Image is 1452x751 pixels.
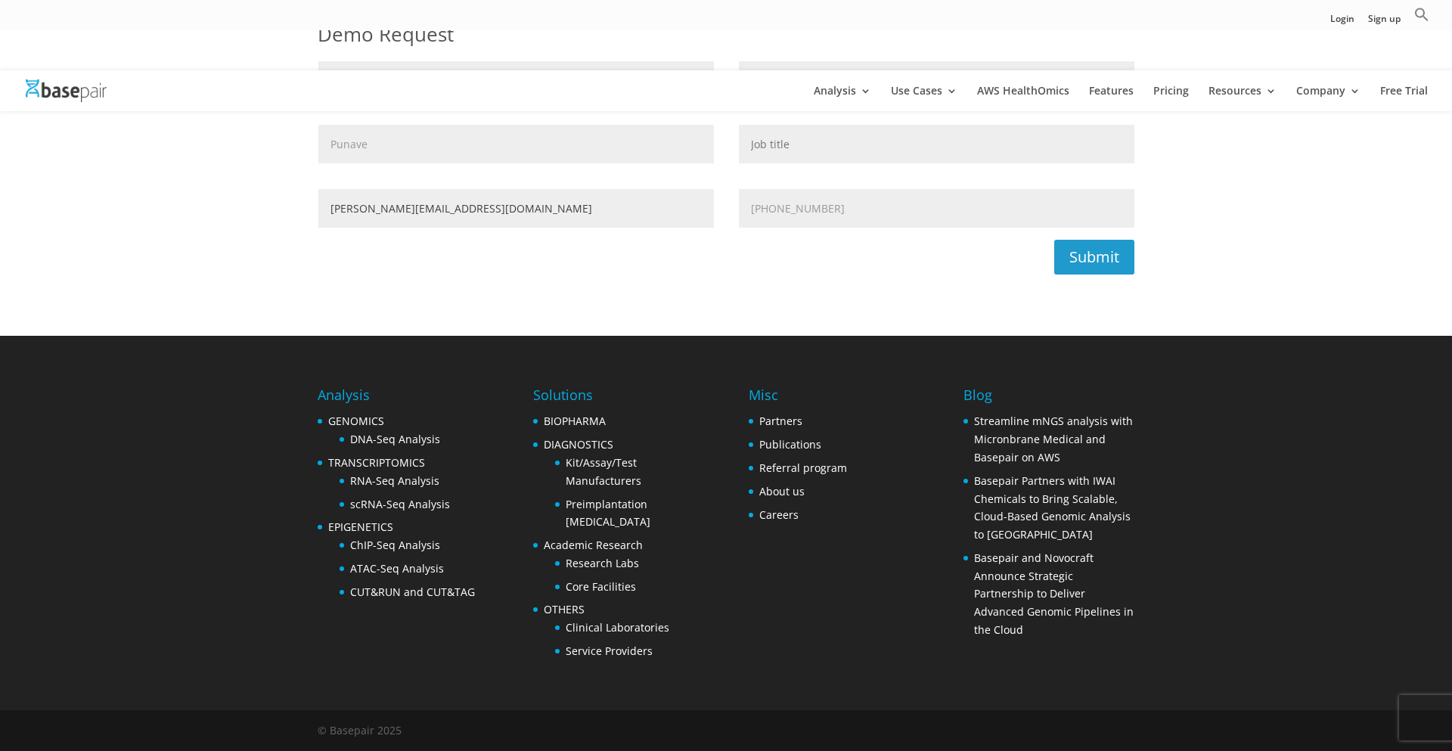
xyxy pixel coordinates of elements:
[26,79,107,101] img: Basepair
[566,579,636,594] a: Core Facilities
[350,473,439,488] a: RNA-Seq Analysis
[328,520,393,534] a: EPIGENETICS
[739,61,1134,100] input: Last Name
[1414,7,1429,30] a: Search Icon Link
[1089,85,1134,111] a: Features
[739,125,1134,163] input: Job title
[350,432,440,446] a: DNA-Seq Analysis
[814,85,871,111] a: Analysis
[544,602,585,616] a: OTHERS
[749,385,847,412] h4: Misc
[891,85,957,111] a: Use Cases
[566,556,639,570] a: Research Labs
[739,189,1134,228] input: Only numbers allowed.
[759,507,799,522] a: Careers
[974,414,1133,464] a: Streamline mNGS analysis with Micronbrane Medical and Basepair on AWS
[1208,85,1277,111] a: Resources
[1330,14,1354,30] a: Login
[977,85,1069,111] a: AWS HealthOmics
[566,620,669,635] a: Clinical Laboratories
[318,20,1134,61] h1: Demo Request
[350,561,444,576] a: ATAC-Seq Analysis
[963,385,1134,412] h4: Blog
[544,414,606,428] a: BIOPHARMA
[974,473,1131,542] a: Basepair Partners with IWAI Chemicals to Bring Scalable, Cloud-Based Genomic Analysis to [GEOGRAP...
[350,585,475,599] a: CUT&RUN and CUT&TAG
[974,551,1134,637] a: Basepair and Novocraft Announce Strategic Partnership to Deliver Advanced Genomic Pipelines in th...
[566,644,653,658] a: Service Providers
[328,414,384,428] a: GENOMICS
[759,484,805,498] a: About us
[1380,85,1428,111] a: Free Trial
[350,538,440,552] a: ChIP-Seq Analysis
[328,455,425,470] a: TRANSCRIPTOMICS
[318,61,714,100] input: First Name
[544,538,643,552] a: Academic Research
[759,437,821,452] a: Publications
[318,189,714,228] input: Email Address
[533,385,703,412] h4: Solutions
[566,497,650,529] a: Preimplantation [MEDICAL_DATA]
[318,385,475,412] h4: Analysis
[318,125,714,163] input: Company Name
[759,414,802,428] a: Partners
[318,722,402,747] div: © Basepair 2025
[1153,85,1189,111] a: Pricing
[566,455,641,488] a: Kit/Assay/Test Manufacturers
[544,437,613,452] a: DIAGNOSTICS
[1296,85,1360,111] a: Company
[1414,7,1429,22] svg: Search
[1054,240,1134,275] button: Submit
[350,497,450,511] a: scRNA-Seq Analysis
[1368,14,1401,30] a: Sign up
[759,461,847,475] a: Referral program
